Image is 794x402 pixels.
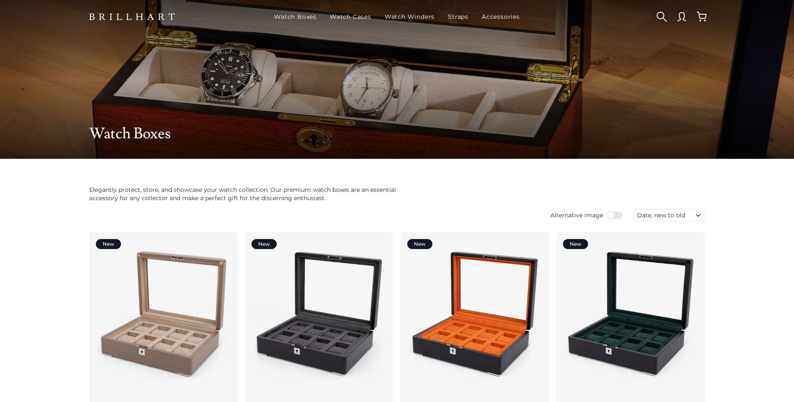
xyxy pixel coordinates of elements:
div: New [563,239,588,249]
div: New [407,239,432,249]
p: Elegantly protect, store, and showcase your watch collection. Our premium watch boxes are an esse... [89,186,411,202]
nav: Main [271,6,523,28]
input: Use setting [606,211,623,219]
div: New [252,239,277,249]
a: Watch Cases [326,6,375,28]
h1: Watch Boxes [89,125,705,142]
a: Watch Boxes [271,6,320,28]
a: Watch Winders [381,6,438,28]
a: Accessories [478,6,523,28]
a: Straps [445,6,472,28]
div: New [96,239,121,249]
span: Alternative image [550,211,603,219]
